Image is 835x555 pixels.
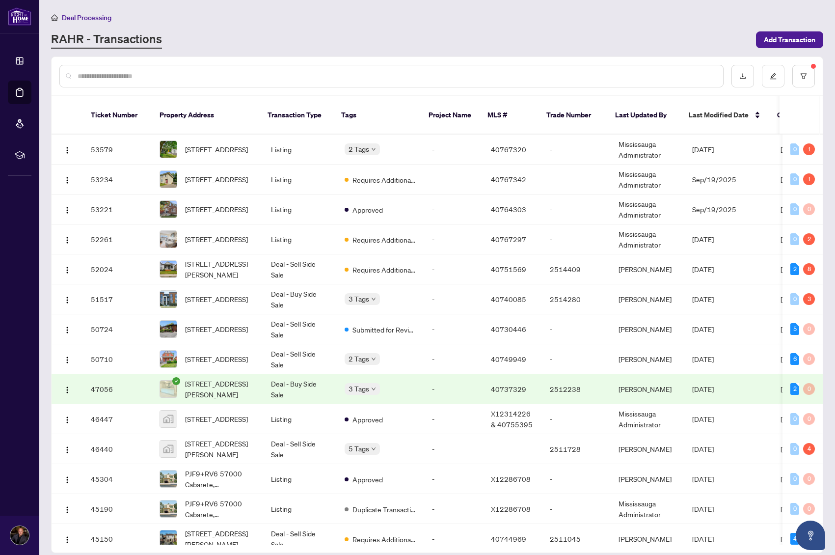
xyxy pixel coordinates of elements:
[185,204,248,215] span: [STREET_ADDRESS]
[185,468,255,490] span: PJF9+RV6 57000 Cabarete, [GEOGRAPHIC_DATA], [GEOGRAPHIC_DATA]
[491,265,526,274] span: 40751569
[59,141,75,157] button: Logo
[539,96,607,135] th: Trade Number
[352,234,416,245] span: Requires Additional Docs
[83,314,152,344] td: 50724
[803,263,815,275] div: 8
[263,404,337,434] td: Listing
[692,325,714,333] span: [DATE]
[421,96,480,135] th: Project Name
[59,231,75,247] button: Logo
[51,14,58,21] span: home
[803,203,815,215] div: 0
[352,264,416,275] span: Requires Additional Docs
[185,174,248,185] span: [STREET_ADDRESS]
[10,526,29,545] img: Profile Icon
[371,357,376,361] span: down
[790,293,799,305] div: 0
[491,205,526,214] span: 40764303
[542,135,611,165] td: -
[692,385,714,393] span: [DATE]
[611,434,684,464] td: [PERSON_NAME]
[692,504,714,513] span: [DATE]
[59,321,75,337] button: Logo
[790,533,799,545] div: 4
[83,96,152,135] th: Ticket Number
[491,175,526,184] span: 40767342
[160,530,177,547] img: thumbnail-img
[263,344,337,374] td: Deal - Sell Side Sale
[59,501,75,517] button: Logo
[263,434,337,464] td: Deal - Sell Side Sale
[424,314,483,344] td: -
[263,224,337,254] td: Listing
[611,284,684,314] td: [PERSON_NAME]
[83,464,152,494] td: 45304
[781,205,834,214] span: [PERSON_NAME]
[263,194,337,224] td: Listing
[63,206,71,214] img: Logo
[59,441,75,457] button: Logo
[692,444,714,453] span: [DATE]
[424,135,483,165] td: -
[781,504,834,513] span: [PERSON_NAME]
[349,383,369,394] span: 3 Tags
[349,353,369,364] span: 2 Tags
[185,378,255,400] span: [STREET_ADDRESS][PERSON_NAME]
[160,321,177,337] img: thumbnail-img
[8,7,31,26] img: logo
[790,233,799,245] div: 0
[542,374,611,404] td: 2512238
[83,374,152,404] td: 47056
[59,351,75,367] button: Logo
[63,416,71,424] img: Logo
[424,404,483,434] td: -
[692,295,714,304] span: [DATE]
[491,385,526,393] span: 40737329
[790,473,799,485] div: 0
[352,204,383,215] span: Approved
[349,293,369,305] span: 3 Tags
[769,96,828,135] th: Created By
[160,411,177,427] img: thumbnail-img
[160,201,177,218] img: thumbnail-img
[756,31,823,48] button: Add Transaction
[160,351,177,367] img: thumbnail-img
[762,65,784,87] button: edit
[352,474,383,485] span: Approved
[160,291,177,307] img: thumbnail-img
[63,266,71,274] img: Logo
[790,503,799,515] div: 0
[172,377,180,385] span: check-circle
[803,383,815,395] div: 0
[542,404,611,434] td: -
[792,65,815,87] button: filter
[63,146,71,154] img: Logo
[611,524,684,554] td: [PERSON_NAME]
[770,73,777,80] span: edit
[59,291,75,307] button: Logo
[83,494,152,524] td: 45190
[63,326,71,334] img: Logo
[160,141,177,158] img: thumbnail-img
[349,443,369,454] span: 5 Tags
[803,143,815,155] div: 1
[63,176,71,184] img: Logo
[185,528,255,550] span: [STREET_ADDRESS][PERSON_NAME]
[611,254,684,284] td: [PERSON_NAME]
[781,325,834,333] span: [PERSON_NAME]
[781,265,834,274] span: [PERSON_NAME]
[803,413,815,425] div: 0
[491,504,531,513] span: X12286708
[781,145,834,154] span: [PERSON_NAME]
[781,235,834,244] span: [PERSON_NAME]
[692,355,714,363] span: [DATE]
[185,438,255,460] span: [STREET_ADDRESS][PERSON_NAME]
[263,524,337,554] td: Deal - Sell Side Sale
[803,473,815,485] div: 0
[63,536,71,544] img: Logo
[781,415,834,423] span: [PERSON_NAME]
[424,165,483,194] td: -
[83,434,152,464] td: 46440
[491,534,526,543] span: 40744969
